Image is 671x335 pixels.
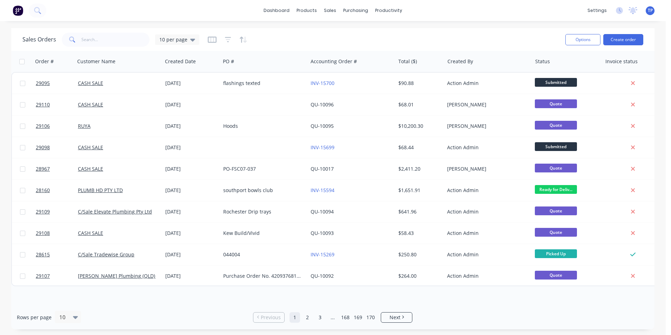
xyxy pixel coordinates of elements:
[36,230,50,237] span: 29108
[36,144,50,151] span: 29098
[36,201,78,222] a: 29109
[78,272,172,279] a: [PERSON_NAME] Plumbing (QLD) Pty Ltd
[36,208,50,215] span: 29109
[535,78,577,87] span: Submitted
[535,228,577,237] span: Quote
[250,312,415,323] ul: Pagination
[311,58,357,65] div: Accounting Order #
[22,36,56,43] h1: Sales Orders
[36,73,78,94] a: 29095
[293,5,320,16] div: products
[78,123,91,129] a: RUYA
[398,101,439,108] div: $68.01
[165,165,218,172] div: [DATE]
[315,312,325,323] a: Page 3
[535,121,577,130] span: Quote
[447,187,525,194] div: Action Admin
[36,251,50,258] span: 28615
[605,58,638,65] div: Invoice status
[36,223,78,244] a: 29108
[36,244,78,265] a: 28615
[223,58,234,65] div: PO #
[340,312,351,323] a: Page 168
[390,314,400,321] span: Next
[398,58,417,65] div: Total ($)
[398,165,439,172] div: $2,411.20
[372,5,406,16] div: productivity
[36,94,78,115] a: 29110
[36,272,50,280] span: 29107
[535,164,577,172] span: Quote
[398,272,439,280] div: $264.00
[77,58,115,65] div: Customer Name
[311,101,334,108] a: QU-10096
[81,33,150,47] input: Search...
[165,144,218,151] div: [DATE]
[535,58,550,65] div: Status
[36,80,50,87] span: 29095
[565,34,600,45] button: Options
[36,123,50,130] span: 29106
[78,230,103,236] a: CASH SALE
[17,314,52,321] span: Rows per page
[36,137,78,158] a: 29098
[311,144,334,151] a: INV-15699
[447,165,525,172] div: [PERSON_NAME]
[311,187,334,193] a: INV-15594
[447,272,525,280] div: Action Admin
[78,251,134,258] a: C/Sale Tradewise Group
[535,99,577,108] span: Quote
[535,271,577,280] span: Quote
[398,230,439,237] div: $58.43
[340,5,372,16] div: purchasing
[398,187,439,194] div: $1,651.91
[13,5,23,16] img: Factory
[398,251,439,258] div: $250.80
[535,185,577,194] span: Ready for Deliv...
[223,272,301,280] div: Purchase Order No. 420937681 (4065)
[447,208,525,215] div: Action Admin
[447,144,525,151] div: Action Admin
[165,101,218,108] div: [DATE]
[35,58,54,65] div: Order #
[398,144,439,151] div: $68.44
[165,230,218,237] div: [DATE]
[165,187,218,194] div: [DATE]
[165,123,218,130] div: [DATE]
[36,101,50,108] span: 29110
[223,123,301,130] div: Hoods
[78,101,103,108] a: CASH SALE
[78,165,103,172] a: CASH SALE
[447,58,473,65] div: Created By
[447,80,525,87] div: Action Admin
[36,187,50,194] span: 28160
[584,5,610,16] div: settings
[447,123,525,130] div: [PERSON_NAME]
[327,312,338,323] a: Jump forward
[447,230,525,237] div: Action Admin
[165,80,218,87] div: [DATE]
[365,312,376,323] a: Page 170
[447,251,525,258] div: Action Admin
[36,116,78,137] a: 29106
[223,230,301,237] div: Kew Build/Vivid
[165,272,218,280] div: [DATE]
[648,7,653,14] span: TP
[311,230,334,236] a: QU-10093
[36,265,78,287] a: 29107
[311,80,334,86] a: INV-15700
[311,251,334,258] a: INV-15269
[311,272,334,279] a: QU-10092
[36,165,50,172] span: 28967
[353,312,363,323] a: Page 169
[535,249,577,258] span: Picked Up
[165,208,218,215] div: [DATE]
[223,251,301,258] div: 044004
[447,101,525,108] div: [PERSON_NAME]
[535,206,577,215] span: Quote
[78,80,103,86] a: CASH SALE
[165,251,218,258] div: [DATE]
[320,5,340,16] div: sales
[78,144,103,151] a: CASH SALE
[223,187,301,194] div: southport bowls club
